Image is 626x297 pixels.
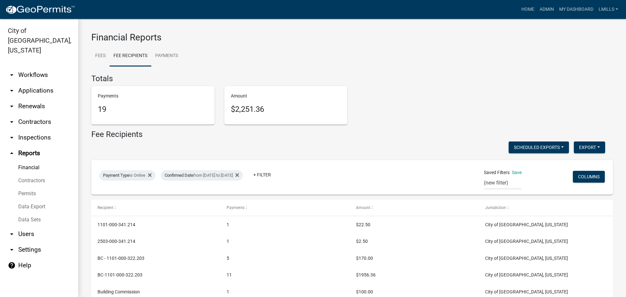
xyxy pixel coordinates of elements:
[110,46,151,67] a: Fee Recipients
[574,141,605,153] button: Export
[485,239,568,244] span: City of Jeffersonville, Indiana
[99,170,156,181] div: is Online
[98,93,208,99] p: Payments
[519,3,537,16] a: Home
[97,289,140,294] span: Building Commission
[8,71,16,79] i: arrow_drop_down
[509,141,569,153] button: Scheduled Exports
[8,102,16,110] i: arrow_drop_down
[350,200,479,215] datatable-header-cell: Amount
[557,3,596,16] a: My Dashboard
[596,3,621,16] a: lmills
[97,205,113,210] span: Recipient
[512,170,522,175] a: Save
[8,261,16,269] i: help
[103,173,129,178] span: Payment Type
[231,93,341,99] p: Amount
[98,105,208,114] h5: 19
[161,170,243,181] div: from [DATE] to [DATE]
[91,46,110,67] a: Fees
[97,256,144,261] span: BC - 1101-000-322.203
[97,222,135,227] span: 1101-000-341.214
[479,200,608,215] datatable-header-cell: Jurisdiction
[227,289,229,294] span: 1
[485,289,568,294] span: City of Jeffersonville, Indiana
[227,239,229,244] span: 1
[485,256,568,261] span: City of Jeffersonville, Indiana
[231,105,341,114] h5: $2,251.36
[485,222,568,227] span: City of Jeffersonville, Indiana
[356,256,373,261] span: $170.00
[151,46,182,67] a: Payments
[220,200,350,215] datatable-header-cell: Payments
[356,289,373,294] span: $100.00
[484,169,510,176] span: Saved Filters
[91,74,613,83] h4: Totals
[8,246,16,254] i: arrow_drop_down
[97,239,135,244] span: 2503-000-341.214
[227,256,229,261] span: 5
[485,272,568,277] span: City of Jeffersonville, Indiana
[485,205,506,210] span: Jurisdiction
[8,149,16,157] i: arrow_drop_up
[227,222,229,227] span: 1
[91,200,220,215] datatable-header-cell: Recipient
[97,272,142,277] span: BC-1101-000-322.203
[165,173,193,178] span: Confirmed Date
[356,239,368,244] span: $2.50
[91,32,613,43] h3: Financial Reports
[8,118,16,126] i: arrow_drop_down
[8,87,16,95] i: arrow_drop_down
[356,272,376,277] span: $1956.36
[8,230,16,238] i: arrow_drop_down
[227,272,232,277] span: 11
[573,171,605,183] button: Columns
[356,222,370,227] span: $22.50
[356,205,370,210] span: Amount
[227,205,245,210] span: Payments
[8,134,16,141] i: arrow_drop_down
[248,169,276,181] a: + Filter
[537,3,557,16] a: Admin
[91,130,142,139] h4: Fee Recipients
